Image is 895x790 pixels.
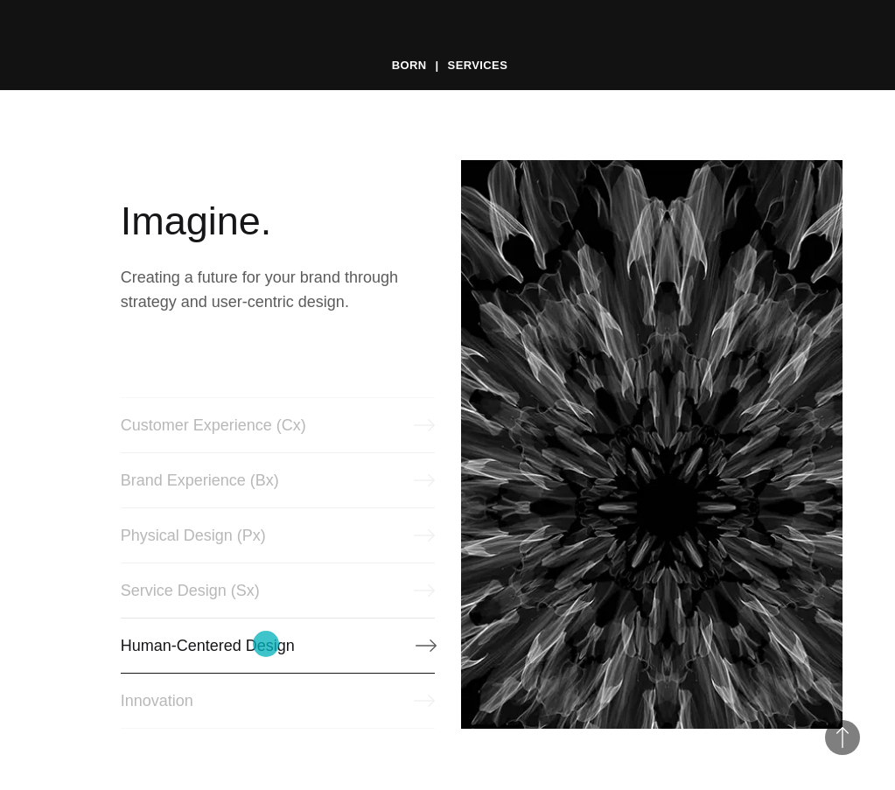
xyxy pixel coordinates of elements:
a: Customer Experience (Cx) [121,397,435,453]
a: Innovation [121,673,435,729]
p: Creating a future for your brand through strategy and user-centric design. [121,265,435,314]
a: Physical Design (Px) [121,507,435,563]
a: Brand Experience (Bx) [121,452,435,508]
a: BORN [392,52,427,79]
a: Service Design (Sx) [121,563,435,619]
button: Back to Top [825,720,860,755]
a: Human-Centered Design [121,618,435,674]
h2: Imagine. [121,195,435,248]
a: Services [448,52,508,79]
